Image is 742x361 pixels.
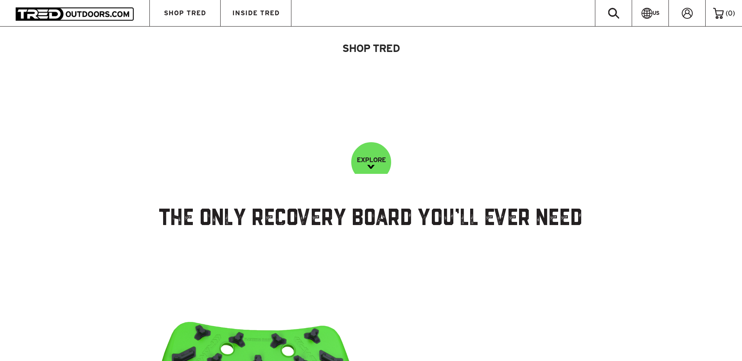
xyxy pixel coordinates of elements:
span: INSIDE TRED [232,10,280,16]
a: EXPLORE [351,142,391,182]
span: SHOP TRED [164,10,206,16]
img: down-image [367,165,375,169]
img: cart-icon [713,8,724,19]
h2: The Only Recovery Board You’ll Ever Need [140,205,602,233]
span: 0 [728,9,733,17]
img: TRED Outdoors America [16,7,134,20]
a: Shop Tred [315,34,427,63]
span: ( ) [726,10,735,17]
